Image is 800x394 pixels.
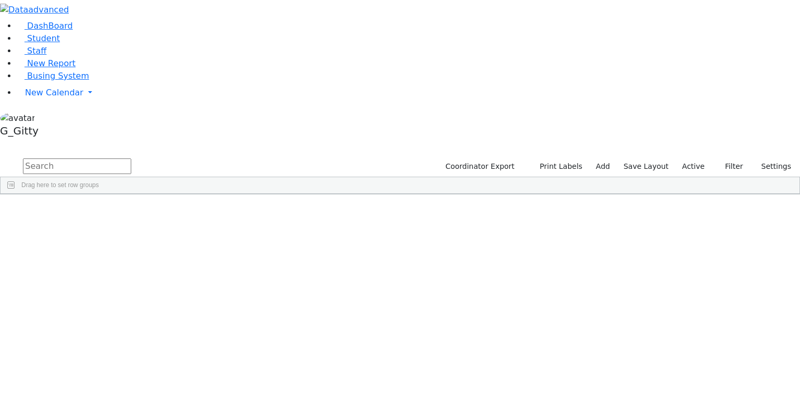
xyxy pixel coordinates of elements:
button: Settings [748,158,796,175]
a: Add [591,158,615,175]
label: Active [678,158,709,175]
a: Busing System [17,71,89,81]
input: Search [23,158,131,174]
button: Filter [711,158,748,175]
a: New Report [17,58,76,68]
a: New Calendar [17,82,800,103]
a: Student [17,33,60,43]
span: Busing System [27,71,89,81]
span: New Report [27,58,76,68]
a: Staff [17,46,46,56]
span: Staff [27,46,46,56]
span: New Calendar [25,88,83,97]
button: Print Labels [528,158,587,175]
span: Drag here to set row groups [21,181,99,189]
span: DashBoard [27,21,73,31]
button: Coordinator Export [439,158,519,175]
button: Save Layout [619,158,673,175]
span: Student [27,33,60,43]
a: DashBoard [17,21,73,31]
